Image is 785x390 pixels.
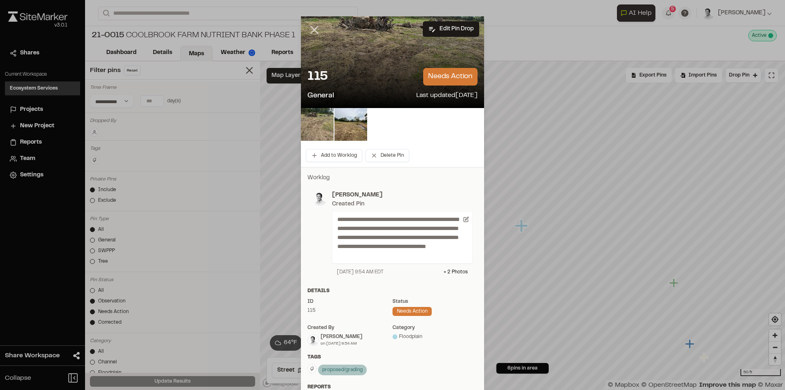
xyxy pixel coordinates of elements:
div: ID [307,298,392,305]
button: Delete Pin [366,149,409,162]
div: Tags [307,354,478,361]
div: Details [307,287,478,295]
div: 115 [307,307,392,314]
p: [PERSON_NAME] [332,191,473,200]
div: on [DATE] 9:54 AM [321,340,362,347]
button: Edit Tags [307,364,316,373]
div: Created Pin [332,200,364,209]
p: 115 [307,69,328,85]
p: General [307,90,334,101]
div: Created by [307,324,392,331]
p: Worklog [307,174,478,183]
img: photo [312,191,327,205]
button: Add to Worklog [306,149,362,162]
div: [DATE] 9:54 AM EDT [337,268,384,276]
div: + 2 Photo s [444,268,468,276]
div: category [392,324,478,331]
img: file [334,108,367,141]
div: Status [392,298,478,305]
div: Floodplain [392,333,478,340]
img: file [301,108,334,141]
div: proposed/grading [318,365,367,375]
img: Alex Lucado [308,335,318,345]
p: Last updated [DATE] [416,90,478,101]
p: needs action [423,68,478,86]
div: needs action [392,307,432,316]
div: [PERSON_NAME] [321,333,362,340]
